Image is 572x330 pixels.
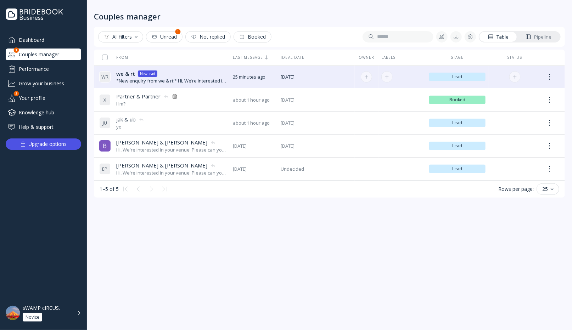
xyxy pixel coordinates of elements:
span: we & rt [116,70,135,78]
span: [DATE] [281,74,352,80]
div: Unread [152,34,177,40]
a: Performance [6,63,81,75]
div: 2 [14,91,19,96]
div: 1 [14,47,19,53]
div: J U [99,117,111,129]
div: Status [491,55,538,60]
button: Booked [234,31,271,42]
div: Table [488,34,509,40]
div: All filters [104,34,138,40]
img: dpr=2,fit=cover,g=face,w=32,h=32 [99,140,111,152]
div: yo [116,124,144,130]
span: Lead [432,166,483,172]
div: Hi, We're interested in your venue! Please can you share your availability around our ideal date,... [116,170,228,176]
div: Labels [381,55,424,60]
span: [PERSON_NAME] & [PERSON_NAME] [116,139,207,146]
button: Upgrade options [6,138,81,150]
div: Booked [239,34,266,40]
span: about 1 hour ago [233,120,275,126]
div: Owner [358,55,376,60]
div: Hi, We're interested in your venue! Please can you share your availability around our ideal date,... [116,147,228,153]
div: Upgrade options [29,139,67,149]
span: jak & ub [116,116,136,123]
span: Lead [432,120,483,126]
span: [DATE] [281,120,352,126]
button: 25 [537,183,559,195]
div: X [99,94,111,106]
div: 25 [542,186,554,192]
div: W R [99,71,111,82]
span: 25 minutes ago [233,74,275,80]
span: [DATE] [281,143,352,149]
span: about 1 hour ago [233,97,275,103]
span: [DATE] [281,97,352,103]
span: Booked [432,97,483,103]
div: Couples manager [94,11,161,21]
div: Pipeline [526,34,551,40]
a: Help & support [6,121,81,133]
div: E P [99,163,111,175]
span: Lead [432,74,483,80]
div: Not replied [191,34,225,40]
a: Dashboard [6,34,81,46]
div: Ideal date [281,55,352,60]
span: Partner & Partner [116,93,161,100]
a: Grow your business [6,78,81,89]
span: [PERSON_NAME] & [PERSON_NAME] [116,162,207,169]
div: Hm? [116,101,178,107]
div: Last message [233,55,275,60]
div: New lead [140,71,155,76]
div: 1 [175,29,181,34]
span: [DATE] [233,166,275,172]
div: Couples manager [6,49,81,60]
span: Undecided [281,166,352,172]
div: Stage [429,55,486,60]
div: *New enquiry from we & rt:* Hi, We’re interested in your venue for our wedding! We would like to ... [116,78,228,84]
button: Unread [146,31,183,42]
span: Lead [432,143,483,149]
a: Couples manager1 [6,49,81,60]
div: Novice [26,314,39,320]
a: Knowledge hub [6,107,81,118]
iframe: Chat Widget [537,296,572,330]
button: All filters [98,31,143,42]
img: dpr=2,fit=cover,g=face,w=48,h=48 [6,306,20,320]
div: Your profile [6,92,81,104]
div: 1–5 of 5 [100,186,119,193]
span: [DATE] [233,143,275,149]
a: Your profile2 [6,92,81,104]
div: From [99,55,128,60]
button: Not replied [185,31,231,42]
div: Rows per page: [498,186,534,193]
div: sWAMP cIRCUS. [23,305,60,311]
